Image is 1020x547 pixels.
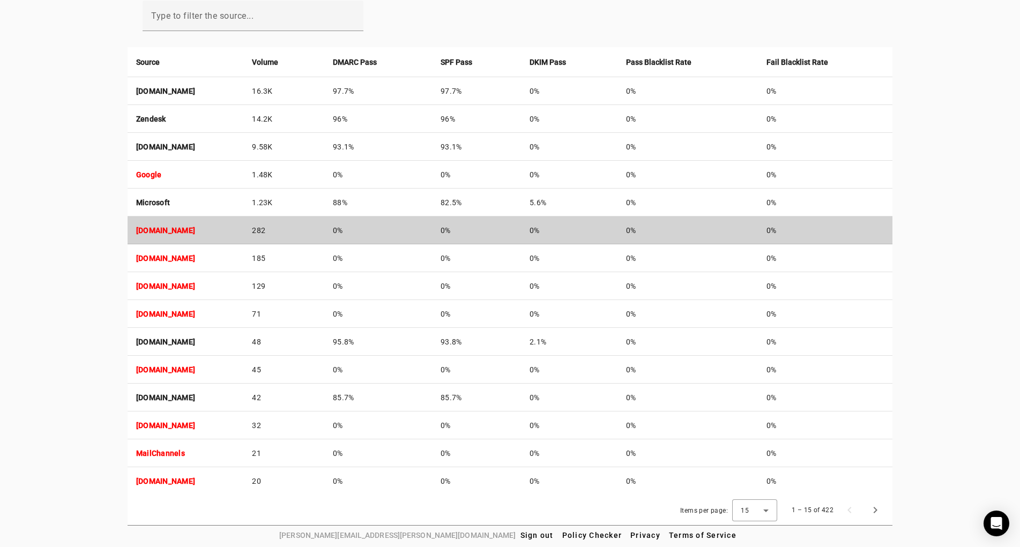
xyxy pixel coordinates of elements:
[558,526,627,545] button: Policy Checker
[758,77,892,105] td: 0%
[136,449,185,458] strong: MailChannels
[432,161,521,189] td: 0%
[741,507,749,514] span: 15
[665,526,741,545] button: Terms of Service
[758,384,892,411] td: 0%
[432,411,521,439] td: 0%
[333,56,423,68] div: DMARC Pass
[530,56,609,68] div: DKIM Pass
[758,272,892,300] td: 0%
[617,244,758,272] td: 0%
[432,328,521,356] td: 93.8%
[617,300,758,328] td: 0%
[520,531,554,539] span: Sign out
[136,143,195,151] strong: [DOMAIN_NAME]
[521,411,617,439] td: 0%
[432,77,521,105] td: 97.7%
[432,272,521,300] td: 0%
[626,56,691,68] strong: Pass Blacklist Rate
[617,356,758,384] td: 0%
[758,328,892,356] td: 0%
[243,411,324,439] td: 32
[617,216,758,244] td: 0%
[441,56,472,68] strong: SPF Pass
[984,511,1009,536] div: Open Intercom Messenger
[521,439,617,467] td: 0%
[521,77,617,105] td: 0%
[630,531,660,539] span: Privacy
[432,105,521,133] td: 96%
[432,216,521,244] td: 0%
[617,161,758,189] td: 0%
[792,505,833,515] div: 1 – 15 of 422
[136,56,235,68] div: Source
[521,300,617,328] td: 0%
[252,56,278,68] strong: Volume
[758,244,892,272] td: 0%
[432,300,521,328] td: 0%
[324,300,432,328] td: 0%
[758,467,892,495] td: 0%
[521,216,617,244] td: 0%
[617,272,758,300] td: 0%
[432,189,521,216] td: 82.5%
[136,226,195,235] strong: [DOMAIN_NAME]
[324,272,432,300] td: 0%
[252,56,316,68] div: Volume
[432,384,521,411] td: 85.7%
[758,105,892,133] td: 0%
[136,170,162,179] strong: Google
[324,244,432,272] td: 0%
[324,439,432,467] td: 0%
[151,11,254,21] mat-label: Type to filter the source...
[243,384,324,411] td: 42
[758,411,892,439] td: 0%
[432,439,521,467] td: 0%
[324,161,432,189] td: 0%
[324,133,432,161] td: 93.1%
[136,254,195,263] strong: [DOMAIN_NAME]
[136,87,195,95] strong: [DOMAIN_NAME]
[432,356,521,384] td: 0%
[521,272,617,300] td: 0%
[324,189,432,216] td: 88%
[136,310,195,318] strong: [DOMAIN_NAME]
[758,161,892,189] td: 0%
[324,356,432,384] td: 0%
[243,467,324,495] td: 20
[617,328,758,356] td: 0%
[862,497,888,523] button: Next page
[617,411,758,439] td: 0%
[626,56,749,68] div: Pass Blacklist Rate
[521,328,617,356] td: 2.1%
[617,467,758,495] td: 0%
[243,272,324,300] td: 129
[766,56,828,68] strong: Fail Blacklist Rate
[617,105,758,133] td: 0%
[521,105,617,133] td: 0%
[530,56,566,68] strong: DKIM Pass
[136,365,195,374] strong: [DOMAIN_NAME]
[521,133,617,161] td: 0%
[758,189,892,216] td: 0%
[279,529,516,541] span: [PERSON_NAME][EMAIL_ADDRESS][PERSON_NAME][DOMAIN_NAME]
[136,282,195,290] strong: [DOMAIN_NAME]
[521,189,617,216] td: 5.6%
[136,393,195,402] strong: [DOMAIN_NAME]
[617,384,758,411] td: 0%
[617,133,758,161] td: 0%
[333,56,377,68] strong: DMARC Pass
[562,531,622,539] span: Policy Checker
[243,300,324,328] td: 71
[617,189,758,216] td: 0%
[758,439,892,467] td: 0%
[136,115,166,123] strong: Zendesk
[243,328,324,356] td: 48
[521,467,617,495] td: 0%
[136,338,195,346] strong: [DOMAIN_NAME]
[617,439,758,467] td: 0%
[243,216,324,244] td: 282
[432,467,521,495] td: 0%
[324,328,432,356] td: 95.8%
[243,189,324,216] td: 1.23K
